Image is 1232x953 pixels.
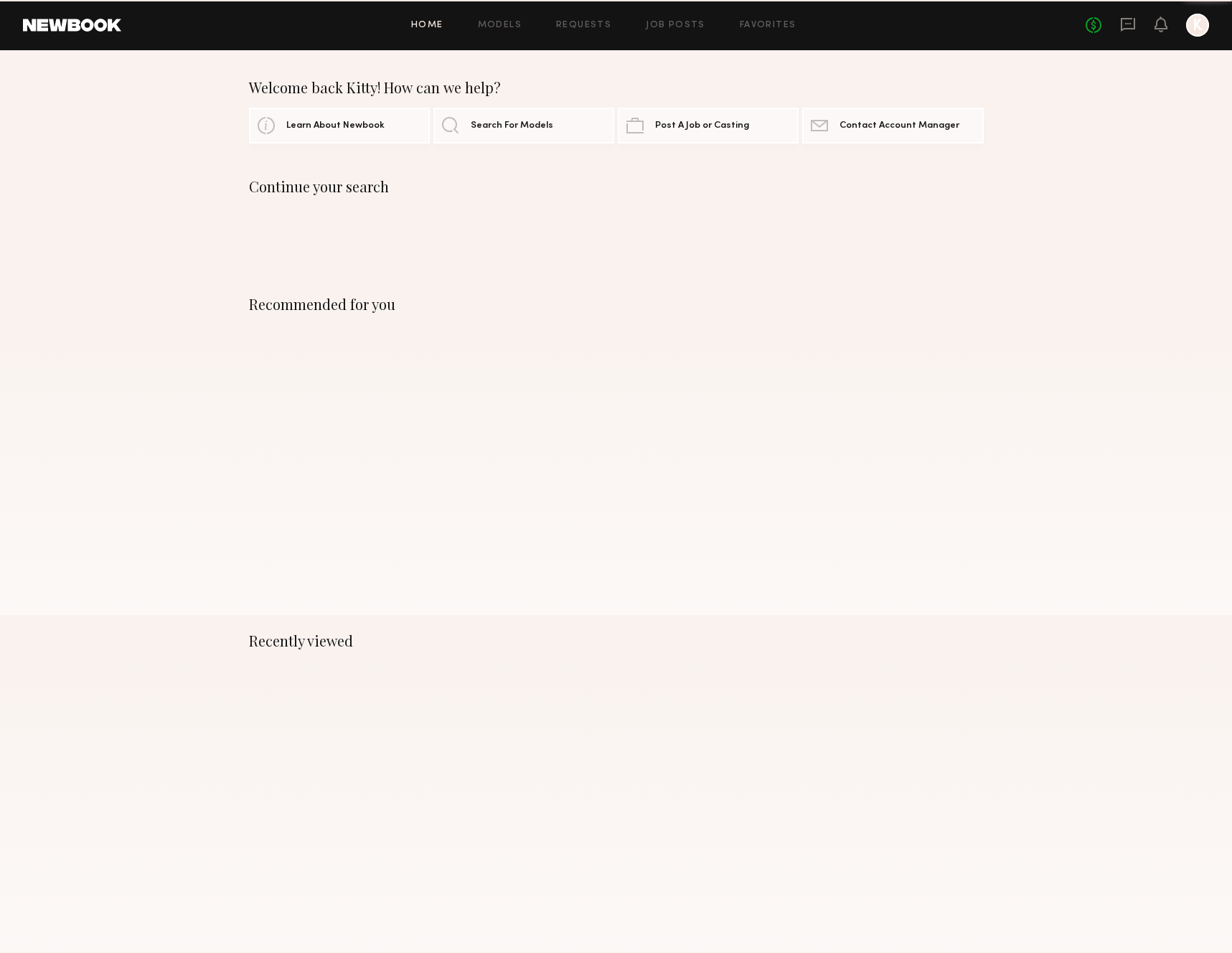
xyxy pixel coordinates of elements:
div: Welcome back Kitty! How can we help? [249,79,984,96]
div: Continue your search [249,178,984,195]
a: Models [478,21,522,30]
a: Home [411,21,443,30]
span: Contact Account Manager [840,121,959,131]
a: Favorites [740,21,796,30]
a: Contact Account Manager [802,108,983,144]
a: K [1186,14,1209,37]
a: Requests [556,21,611,30]
div: Recommended for you [249,296,984,313]
a: Learn About Newbook [249,108,430,144]
a: Post A Job or Casting [618,108,799,144]
div: Recently viewed [249,632,984,649]
a: Job Posts [646,21,705,30]
span: Post A Job or Casting [655,121,749,131]
span: Search For Models [471,121,553,131]
a: Search For Models [433,108,614,144]
span: Learn About Newbook [286,121,385,131]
